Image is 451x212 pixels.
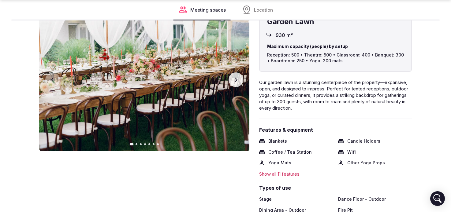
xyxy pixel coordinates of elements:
[267,52,404,64] span: Reception: 500 • Theatre: 500 • Classroom: 400 • Banquet: 300 • Boardroom: 250 • Yoga: 200 mats
[347,138,380,144] span: Candle Holders
[430,191,445,206] div: Open Intercom Messenger
[39,9,249,151] img: Gallery image 1
[153,143,155,145] button: Go to slide 6
[259,196,272,202] span: Stage
[347,149,356,155] span: Wifi
[268,138,287,144] span: Blankets
[254,7,273,13] span: Location
[190,7,226,13] span: Meeting spaces
[267,43,404,49] span: Maximum capacity (people) by setup
[276,32,293,38] span: 930 m²
[136,143,137,145] button: Go to slide 2
[259,185,412,191] span: Types of use
[268,160,291,166] span: Yoga Mats
[338,196,386,202] span: Dance Floor - Outdoor
[267,16,404,27] h4: Garden Lawn
[129,143,133,145] button: Go to slide 1
[259,126,412,133] span: Features & equipment
[148,143,150,145] button: Go to slide 5
[140,143,142,145] button: Go to slide 3
[259,171,412,177] div: Show all 11 features
[157,143,159,145] button: Go to slide 7
[347,160,385,166] span: Other Yoga Props
[144,143,146,145] button: Go to slide 4
[259,79,408,111] span: Our garden lawn is a stunning centerpiece of the property—expansive, open, and designed to impres...
[268,149,312,155] span: Coffee / Tea Station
